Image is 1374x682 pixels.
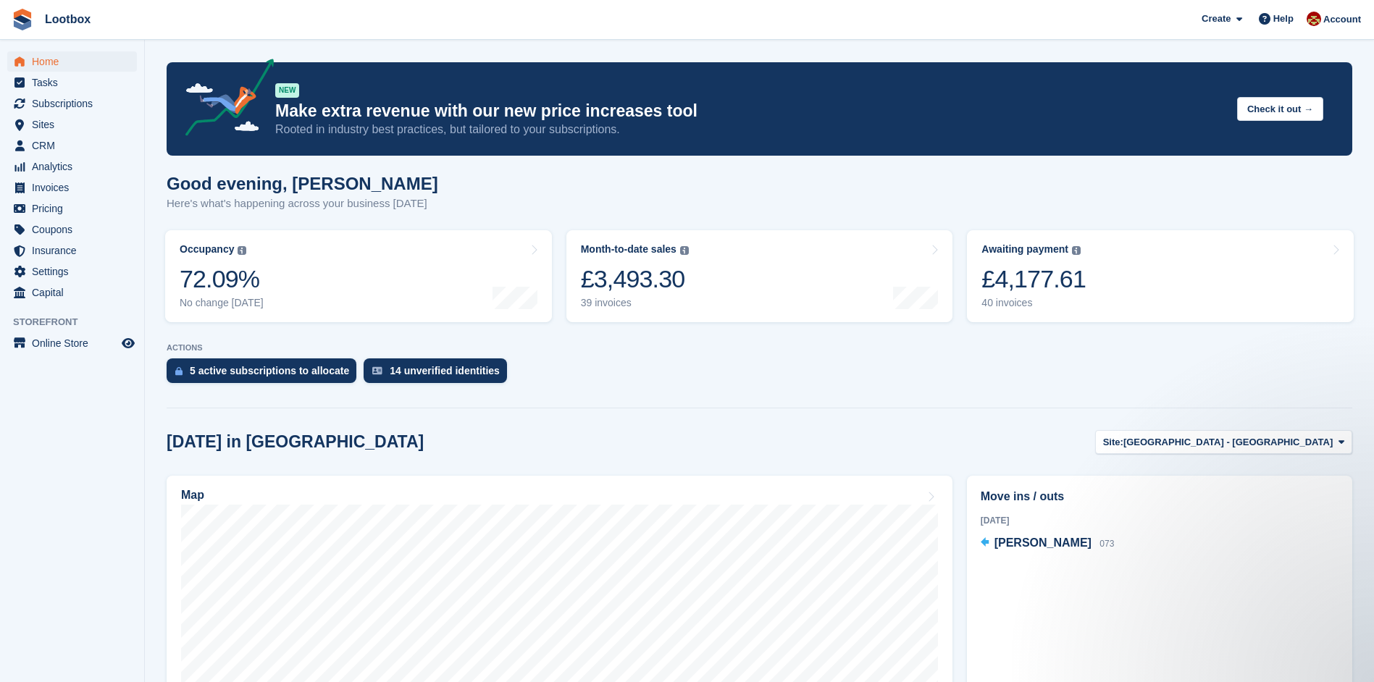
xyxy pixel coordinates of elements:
[167,195,438,212] p: Here's what's happening across your business [DATE]
[1323,12,1361,27] span: Account
[7,333,137,353] a: menu
[1202,12,1231,26] span: Create
[981,534,1115,553] a: [PERSON_NAME] 073
[180,243,234,256] div: Occupancy
[981,243,1068,256] div: Awaiting payment
[190,365,349,376] div: 5 active subscriptions to allocate
[32,177,119,198] span: Invoices
[32,240,119,261] span: Insurance
[7,72,137,93] a: menu
[364,358,514,390] a: 14 unverified identities
[32,198,119,219] span: Pricing
[1237,97,1323,121] button: Check it out →
[167,174,438,193] h1: Good evening, [PERSON_NAME]
[1307,12,1321,26] img: Chad Brown
[7,135,137,156] a: menu
[7,219,137,240] a: menu
[1099,539,1114,549] span: 073
[13,315,144,329] span: Storefront
[1123,435,1333,450] span: [GEOGRAPHIC_DATA] - [GEOGRAPHIC_DATA]
[32,51,119,72] span: Home
[7,93,137,114] a: menu
[981,264,1086,294] div: £4,177.61
[32,333,119,353] span: Online Store
[581,264,689,294] div: £3,493.30
[680,246,689,255] img: icon-info-grey-7440780725fd019a000dd9b08b2336e03edf1995a4989e88bcd33f0948082b44.svg
[180,264,264,294] div: 72.09%
[32,282,119,303] span: Capital
[7,114,137,135] a: menu
[994,536,1092,549] span: [PERSON_NAME]
[372,366,382,375] img: verify_identity-adf6edd0f0f0b5bbfe63781bf79b02c33cf7c696d77639b501bdc392416b5a36.svg
[981,297,1086,309] div: 40 invoices
[7,261,137,282] a: menu
[7,177,137,198] a: menu
[7,51,137,72] a: menu
[967,230,1354,322] a: Awaiting payment £4,177.61 40 invoices
[566,230,953,322] a: Month-to-date sales £3,493.30 39 invoices
[1095,430,1352,454] button: Site: [GEOGRAPHIC_DATA] - [GEOGRAPHIC_DATA]
[1273,12,1294,26] span: Help
[581,243,676,256] div: Month-to-date sales
[7,282,137,303] a: menu
[238,246,246,255] img: icon-info-grey-7440780725fd019a000dd9b08b2336e03edf1995a4989e88bcd33f0948082b44.svg
[173,59,275,141] img: price-adjustments-announcement-icon-8257ccfd72463d97f412b2fc003d46551f7dbcb40ab6d574587a9cd5c0d94...
[32,93,119,114] span: Subscriptions
[39,7,96,31] a: Lootbox
[165,230,552,322] a: Occupancy 72.09% No change [DATE]
[581,297,689,309] div: 39 invoices
[12,9,33,30] img: stora-icon-8386f47178a22dfd0bd8f6a31ec36ba5ce8667c1dd55bd0f319d3a0aa187defe.svg
[120,334,137,352] a: Preview store
[32,261,119,282] span: Settings
[7,156,137,177] a: menu
[167,432,424,452] h2: [DATE] in [GEOGRAPHIC_DATA]
[981,488,1339,505] h2: Move ins / outs
[32,72,119,93] span: Tasks
[167,358,364,390] a: 5 active subscriptions to allocate
[32,114,119,135] span: Sites
[167,343,1352,353] p: ACTIONS
[7,198,137,219] a: menu
[1072,246,1081,255] img: icon-info-grey-7440780725fd019a000dd9b08b2336e03edf1995a4989e88bcd33f0948082b44.svg
[32,156,119,177] span: Analytics
[275,101,1226,122] p: Make extra revenue with our new price increases tool
[32,135,119,156] span: CRM
[1103,435,1123,450] span: Site:
[7,240,137,261] a: menu
[275,122,1226,138] p: Rooted in industry best practices, but tailored to your subscriptions.
[180,297,264,309] div: No change [DATE]
[181,489,204,502] h2: Map
[275,83,299,98] div: NEW
[981,514,1339,527] div: [DATE]
[390,365,500,376] div: 14 unverified identities
[32,219,119,240] span: Coupons
[175,366,183,376] img: active_subscription_to_allocate_icon-d502201f5373d7db506a760aba3b589e785aa758c864c3986d89f69b8ff3...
